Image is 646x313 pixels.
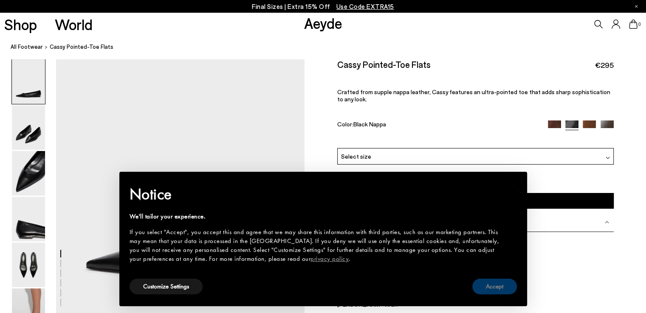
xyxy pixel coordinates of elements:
a: Aeyde [304,14,342,32]
nav: breadcrumb [11,36,646,59]
span: Select size [341,152,371,161]
span: 0 [638,22,642,27]
div: If you select "Accept", you accept this and agree that we may share this information with third p... [130,228,503,263]
a: World [55,17,93,32]
span: × [511,178,516,191]
button: Close this notice [503,174,524,195]
span: Black Nappa [353,120,386,128]
img: Cassy Pointed-Toe Flats - Image 2 [12,105,45,150]
span: Cassy Pointed-Toe Flats [50,42,113,51]
img: Cassy Pointed-Toe Flats - Image 4 [12,197,45,241]
div: Color: [337,120,539,130]
button: Customize Settings [130,279,203,294]
img: svg%3E [605,220,609,224]
a: Shop [4,17,37,32]
a: 0 [629,20,638,29]
span: €295 [595,60,614,70]
h2: Cassy Pointed-Toe Flats [337,59,431,70]
h2: Notice [130,183,503,205]
img: Cassy Pointed-Toe Flats - Image 3 [12,151,45,196]
span: Navigate to /collections/ss25-final-sizes [336,3,394,10]
p: Crafted from supple nappa leather, Cassy features an ultra-pointed toe that adds sharp sophistica... [337,88,614,103]
a: All Footwear [11,42,43,51]
img: Cassy Pointed-Toe Flats - Image 5 [12,243,45,287]
p: Final Sizes | Extra 15% Off [252,1,394,12]
a: privacy policy [310,254,349,263]
img: Cassy Pointed-Toe Flats - Image 1 [12,59,45,104]
div: We'll tailor your experience. [130,212,503,221]
img: svg%3E [606,156,610,160]
button: Accept [472,279,517,294]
